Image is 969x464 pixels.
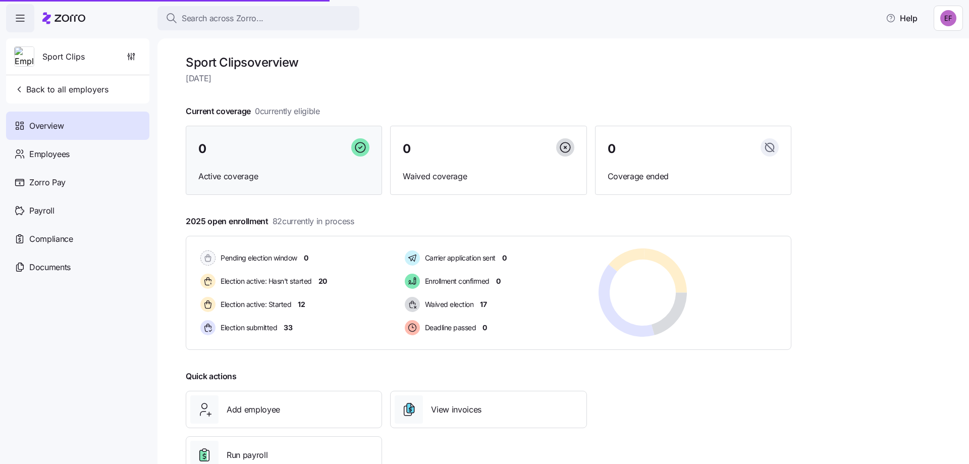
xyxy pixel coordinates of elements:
span: Quick actions [186,370,237,383]
span: Add employee [227,403,280,416]
span: View invoices [431,403,481,416]
span: 12 [298,299,305,310]
span: Search across Zorro... [182,12,263,25]
a: Documents [6,253,149,281]
span: Deadline passed [422,323,476,333]
button: Search across Zorro... [157,6,359,30]
span: Zorro Pay [29,176,66,189]
button: Help [878,8,926,28]
a: Zorro Pay [6,168,149,196]
span: 0 [198,143,206,155]
span: 0 [608,143,616,155]
span: 0 currently eligible [255,105,320,118]
span: 0 [403,143,411,155]
span: Current coverage [186,105,320,118]
span: 20 [318,276,327,286]
a: Employees [6,140,149,168]
a: Overview [6,112,149,140]
span: Coverage ended [608,170,779,183]
button: Back to all employers [10,79,113,99]
span: Waived election [422,299,474,310]
span: Waived coverage [403,170,574,183]
span: Election active: Hasn't started [218,276,312,286]
a: Payroll [6,196,149,225]
span: 17 [480,299,487,310]
span: Employees [29,148,70,161]
span: Enrollment confirmed [422,276,490,286]
h1: Sport Clips overview [186,55,791,70]
span: Active coverage [198,170,369,183]
img: Employer logo [15,47,34,67]
span: Pending election window [218,253,297,263]
span: Run payroll [227,449,267,461]
span: 0 [482,323,487,333]
span: Election submitted [218,323,277,333]
span: Carrier application sent [422,253,496,263]
a: Compliance [6,225,149,253]
span: [DATE] [186,72,791,85]
span: 2025 open enrollment [186,215,354,228]
span: 0 [496,276,501,286]
img: b052bb1e3e3c52fe60c823d858401fb0 [940,10,956,26]
span: 82 currently in process [273,215,354,228]
span: Documents [29,261,71,274]
span: Overview [29,120,64,132]
span: Payroll [29,204,55,217]
span: Election active: Started [218,299,291,310]
span: 0 [502,253,507,263]
span: Compliance [29,233,73,245]
span: 33 [284,323,292,333]
span: Back to all employers [14,83,109,95]
span: Help [886,12,918,24]
span: 0 [304,253,308,263]
span: Sport Clips [42,50,85,63]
